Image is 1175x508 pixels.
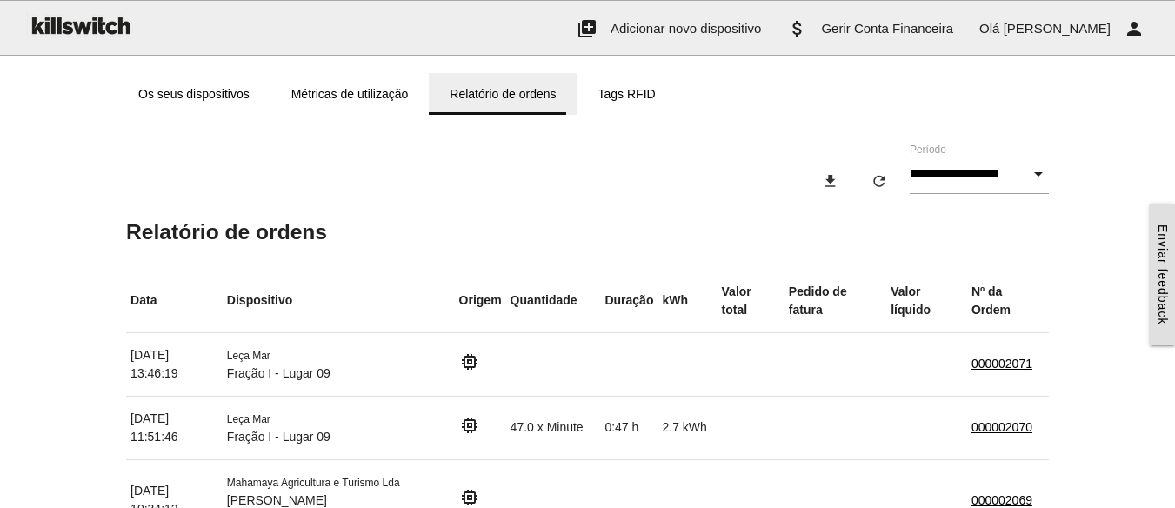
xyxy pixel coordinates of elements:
[270,73,430,115] a: Métricas de utilização
[822,165,839,197] i: download
[459,415,480,436] i: memory
[227,477,400,489] span: Mahamaya Agricultura e Turismo Lda
[227,350,270,362] span: Leça Mar
[227,413,270,425] span: Leça Mar
[1124,1,1145,57] i: person
[718,270,784,333] th: Valor total
[600,270,658,333] th: Duração
[808,165,853,197] button: download
[1004,21,1111,36] span: [PERSON_NAME]
[967,270,1049,333] th: Nº da Ordem
[821,21,953,36] span: Gerir Conta Financeira
[600,396,658,459] td: 0:47 h
[117,73,270,115] a: Os seus dispositivos
[971,493,1032,507] a: 000002069
[227,366,330,380] span: Fração I - Lugar 09
[506,396,601,459] td: 47.0 x Minute
[871,165,888,197] i: refresh
[223,270,455,333] th: Dispositivo
[1150,204,1175,345] a: Enviar feedback
[658,396,717,459] td: 2.7 kWh
[658,270,717,333] th: kWh
[971,357,1032,371] a: 000002071
[787,1,808,57] i: attach_money
[227,430,330,444] span: Fração I - Lugar 09
[126,332,223,396] td: [DATE] 13:46:19
[784,270,886,333] th: Pedido de fatura
[459,351,480,372] i: memory
[506,270,601,333] th: Quantidade
[857,165,902,197] button: refresh
[455,270,506,333] th: Origem
[979,21,999,36] span: Olá
[910,142,946,157] label: Período
[577,1,598,57] i: add_to_photos
[577,73,677,115] a: Tags RFID
[886,270,967,333] th: Valor líquido
[429,73,577,115] a: Relatório de ordens
[126,220,1049,244] h5: Relatório de ordens
[611,21,761,36] span: Adicionar novo dispositivo
[126,396,223,459] td: [DATE] 11:51:46
[971,420,1032,434] a: 000002070
[459,487,480,508] i: memory
[26,1,134,50] img: ks-logo-black-160-b.png
[126,270,223,333] th: Data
